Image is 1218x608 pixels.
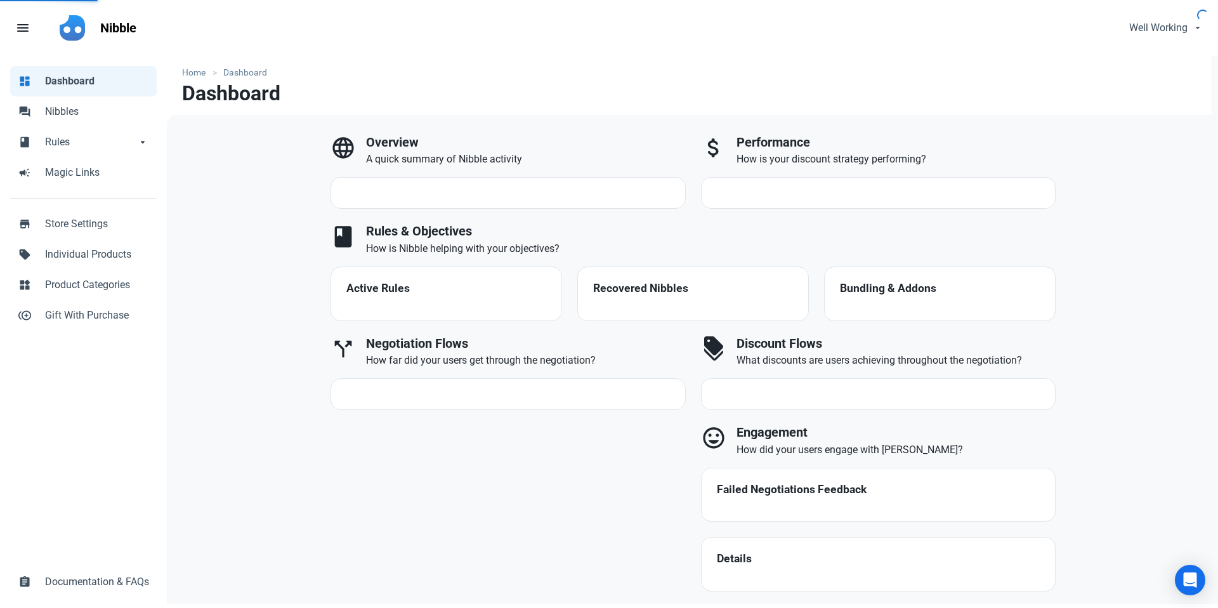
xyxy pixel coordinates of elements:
[10,300,157,331] a: control_point_duplicateGift With Purchase
[366,152,686,167] p: A quick summary of Nibble activity
[45,247,149,262] span: Individual Products
[10,157,157,188] a: campaignMagic Links
[45,308,149,323] span: Gift With Purchase
[701,135,726,161] span: attach_money
[331,135,356,161] span: language
[45,574,149,590] span: Documentation & FAQs
[366,224,1056,239] h3: Rules & Objectives
[10,239,157,270] a: sellIndividual Products
[331,224,356,249] span: book
[10,127,157,157] a: bookRulesarrow_drop_down
[366,353,686,368] p: How far did your users get through the negotiation?
[701,425,726,451] span: mood
[18,308,31,321] span: control_point_duplicate
[593,282,793,295] h4: Recovered Nibbles
[182,82,280,105] h1: Dashboard
[136,135,149,147] span: arrow_drop_down
[1118,15,1210,41] button: Well Working
[18,277,31,290] span: widgets
[18,104,31,117] span: forum
[10,96,157,127] a: forumNibbles
[346,282,546,295] h4: Active Rules
[182,66,212,79] a: Home
[100,19,136,37] p: Nibble
[1175,565,1205,595] div: Open Intercom Messenger
[717,484,1040,496] h4: Failed Negotiations Feedback
[18,165,31,178] span: campaign
[737,336,1056,351] h3: Discount Flows
[45,216,149,232] span: Store Settings
[45,104,149,119] span: Nibbles
[1129,20,1188,36] span: Well Working
[45,74,149,89] span: Dashboard
[45,165,149,180] span: Magic Links
[701,336,726,362] span: discount
[10,66,157,96] a: dashboardDashboard
[717,553,1040,565] h4: Details
[15,20,30,36] span: menu
[18,216,31,229] span: store
[366,135,686,150] h3: Overview
[737,442,1056,458] p: How did your users engage with [PERSON_NAME]?
[10,209,157,239] a: storeStore Settings
[737,152,1056,167] p: How is your discount strategy performing?
[18,74,31,86] span: dashboard
[331,336,356,362] span: call_split
[737,425,1056,440] h3: Engagement
[10,270,157,300] a: widgetsProduct Categories
[366,241,1056,256] p: How is Nibble helping with your objectives?
[366,336,686,351] h3: Negotiation Flows
[45,135,136,150] span: Rules
[18,247,31,260] span: sell
[167,56,1212,82] nav: breadcrumbs
[18,574,31,587] span: assignment
[737,353,1056,368] p: What discounts are users achieving throughout the negotiation?
[10,567,157,597] a: assignmentDocumentation & FAQs
[840,282,1040,295] h4: Bundling & Addons
[18,135,31,147] span: book
[93,10,144,46] a: Nibble
[45,277,149,293] span: Product Categories
[737,135,1056,150] h3: Performance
